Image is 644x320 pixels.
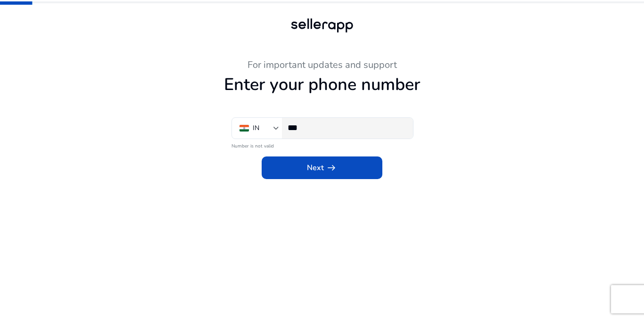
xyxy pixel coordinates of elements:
div: IN [253,123,259,133]
mat-error: Number is not valid [231,140,413,150]
span: Next [307,162,337,173]
h1: Enter your phone number [63,74,581,95]
button: Nextarrow_right_alt [262,156,382,179]
h3: For important updates and support [63,59,581,71]
span: arrow_right_alt [326,162,337,173]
